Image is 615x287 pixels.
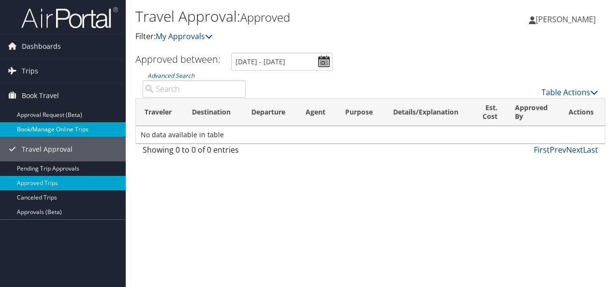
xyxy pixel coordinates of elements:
span: Book Travel [22,84,59,108]
a: Advanced Search [147,72,194,80]
th: Details/Explanation [384,99,472,126]
th: Traveler: activate to sort column ascending [136,99,183,126]
th: Actions [560,99,605,126]
p: Filter: [135,30,449,43]
th: Destination: activate to sort column ascending [183,99,243,126]
th: Departure: activate to sort column ascending [243,99,297,126]
a: First [534,144,550,155]
th: Est. Cost: activate to sort column ascending [472,99,506,126]
a: Prev [550,144,566,155]
input: [DATE] - [DATE] [231,53,333,71]
a: Table Actions [542,87,598,98]
th: Approved By: activate to sort column ascending [506,99,559,126]
h1: Travel Approval: [135,6,449,27]
a: My Approvals [156,31,213,42]
span: Travel Approval [22,137,73,161]
span: [PERSON_NAME] [536,14,596,25]
a: [PERSON_NAME] [529,5,605,34]
a: Last [583,144,598,155]
th: Purpose [337,99,384,126]
input: Advanced Search [143,80,246,98]
span: Dashboards [22,34,61,58]
th: Agent [297,99,337,126]
span: Trips [22,59,38,83]
td: No data available in table [136,126,605,143]
img: airportal-logo.png [21,6,118,29]
div: Showing 0 to 0 of 0 entries [143,144,246,160]
small: Approved [240,9,290,25]
h3: Approved between: [135,53,220,66]
a: Next [566,144,583,155]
